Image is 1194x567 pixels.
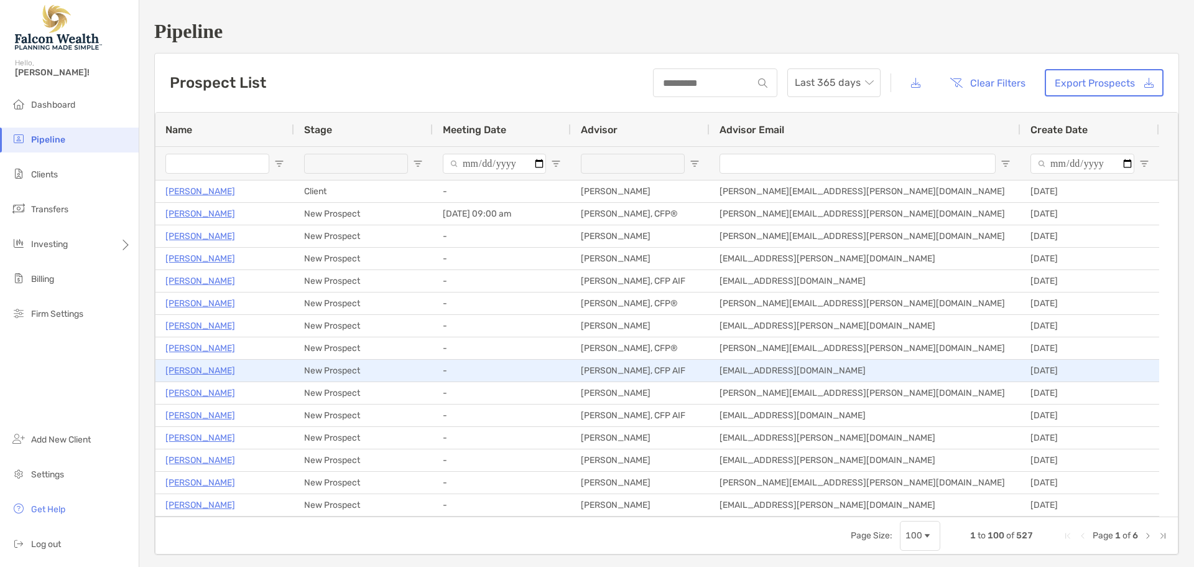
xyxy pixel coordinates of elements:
a: [PERSON_NAME] [165,273,235,289]
span: of [1122,530,1131,541]
h3: Prospect List [170,74,266,91]
a: [PERSON_NAME] [165,475,235,490]
a: [PERSON_NAME] [165,184,235,199]
div: New Prospect [294,382,433,404]
img: Falcon Wealth Planning Logo [15,5,102,50]
div: - [433,494,571,516]
span: Name [165,124,192,136]
div: Next Page [1143,531,1153,541]
div: [EMAIL_ADDRESS][DOMAIN_NAME] [710,405,1020,426]
div: - [433,225,571,247]
div: [DATE] [1020,248,1159,269]
div: [DATE] [1020,270,1159,292]
a: [PERSON_NAME] [165,206,235,222]
a: Export Prospects [1045,69,1164,96]
span: Last 365 days [795,69,873,96]
div: New Prospect [294,337,433,359]
div: 100 [905,530,922,541]
span: Create Date [1030,124,1088,136]
div: [DATE] [1020,180,1159,202]
img: get-help icon [11,501,26,516]
a: [PERSON_NAME] [165,228,235,244]
div: New Prospect [294,203,433,225]
img: logout icon [11,536,26,551]
img: pipeline icon [11,131,26,146]
h1: Pipeline [154,20,1179,43]
div: New Prospect [294,248,433,269]
div: [DATE] [1020,225,1159,247]
button: Open Filter Menu [274,159,284,169]
div: [PERSON_NAME] [571,315,710,337]
div: First Page [1063,531,1073,541]
img: billing icon [11,271,26,286]
span: Billing [31,274,54,284]
div: [EMAIL_ADDRESS][PERSON_NAME][DOMAIN_NAME] [710,427,1020,449]
img: input icon [758,78,767,88]
div: - [433,472,571,494]
p: [PERSON_NAME] [165,385,235,401]
a: [PERSON_NAME] [165,318,235,334]
span: Settings [31,469,64,480]
div: New Prospect [294,270,433,292]
button: Open Filter Menu [690,159,700,169]
span: 1 [970,530,976,541]
img: firm-settings icon [11,306,26,321]
a: [PERSON_NAME] [165,363,235,378]
button: Open Filter Menu [551,159,561,169]
div: [EMAIL_ADDRESS][PERSON_NAME][DOMAIN_NAME] [710,449,1020,471]
span: Log out [31,539,61,550]
div: [EMAIL_ADDRESS][DOMAIN_NAME] [710,360,1020,382]
div: [DATE] [1020,360,1159,382]
div: [DATE] [1020,449,1159,471]
p: [PERSON_NAME] [165,452,235,468]
span: 1 [1115,530,1121,541]
div: [DATE] [1020,315,1159,337]
div: Page Size [900,521,940,551]
div: [DATE] 09:00 am [433,203,571,225]
div: - [433,315,571,337]
div: - [433,293,571,314]
div: [PERSON_NAME][EMAIL_ADDRESS][PERSON_NAME][DOMAIN_NAME] [710,203,1020,225]
span: 100 [988,530,1004,541]
span: Stage [304,124,332,136]
span: 6 [1132,530,1138,541]
span: Meeting Date [443,124,506,136]
div: [PERSON_NAME][EMAIL_ADDRESS][PERSON_NAME][DOMAIN_NAME] [710,472,1020,494]
div: [PERSON_NAME] [571,449,710,471]
div: - [433,180,571,202]
span: to [978,530,986,541]
span: Firm Settings [31,309,83,319]
div: [DATE] [1020,203,1159,225]
div: [PERSON_NAME] [571,225,710,247]
span: Dashboard [31,100,75,110]
div: - [433,337,571,359]
div: [PERSON_NAME], CFP® [571,203,710,225]
div: [PERSON_NAME] [571,248,710,269]
span: of [1006,530,1014,541]
div: - [433,360,571,382]
div: [PERSON_NAME], CFP AIF [571,270,710,292]
button: Open Filter Menu [1139,159,1149,169]
input: Name Filter Input [165,154,269,174]
p: [PERSON_NAME] [165,296,235,311]
div: [DATE] [1020,427,1159,449]
div: [EMAIL_ADDRESS][DOMAIN_NAME] [710,270,1020,292]
div: New Prospect [294,315,433,337]
div: [PERSON_NAME][EMAIL_ADDRESS][PERSON_NAME][DOMAIN_NAME] [710,337,1020,359]
a: [PERSON_NAME] [165,497,235,513]
span: 527 [1016,530,1033,541]
div: New Prospect [294,405,433,426]
div: [EMAIL_ADDRESS][PERSON_NAME][DOMAIN_NAME] [710,494,1020,516]
div: [DATE] [1020,405,1159,426]
div: [DATE] [1020,472,1159,494]
span: Pipeline [31,134,65,145]
button: Open Filter Menu [1001,159,1011,169]
a: [PERSON_NAME] [165,430,235,446]
span: Page [1093,530,1113,541]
